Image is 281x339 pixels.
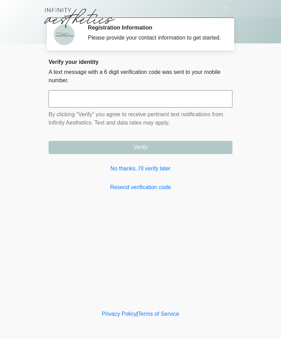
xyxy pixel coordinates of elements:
div: Please provide your contact information to get started. [88,34,222,42]
p: By clicking "Verify" you agree to receive pertinent text notifications from Infinity Aesthetics. ... [49,110,232,127]
h2: Verify your identity [49,59,232,65]
a: | [136,311,138,317]
a: Terms of Service [138,311,179,317]
img: Infinity Aesthetics Logo [42,5,117,29]
a: Privacy Policy [102,311,137,317]
p: A text message with a 6 digit verification code was sent to your mobile number. [49,68,232,85]
button: Verify [49,141,232,154]
img: Agent Avatar [54,24,75,45]
a: No thanks, I'll verify later [49,164,232,173]
a: Resend verification code [49,183,232,192]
